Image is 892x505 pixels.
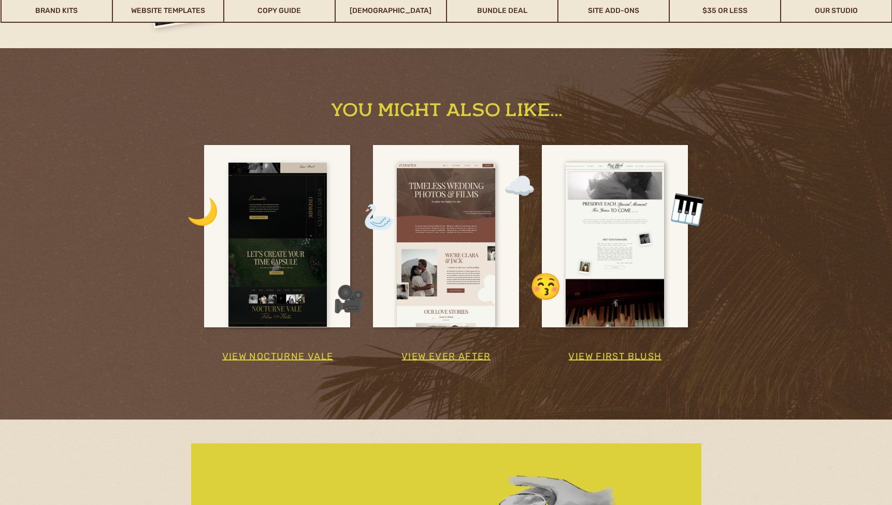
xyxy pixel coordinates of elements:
a: 😚 [529,263,562,299]
a: view ever after [370,348,522,365]
a: 🎹 [669,184,707,224]
a: 🌙 [186,188,219,224]
a: view nocturne vale [203,348,352,365]
a: view first blush [545,348,685,365]
a: 🎥 [333,276,365,311]
a: ☁️ [503,163,529,193]
h2: you might also like... [321,101,572,118]
a: 🦢 [363,193,397,230]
